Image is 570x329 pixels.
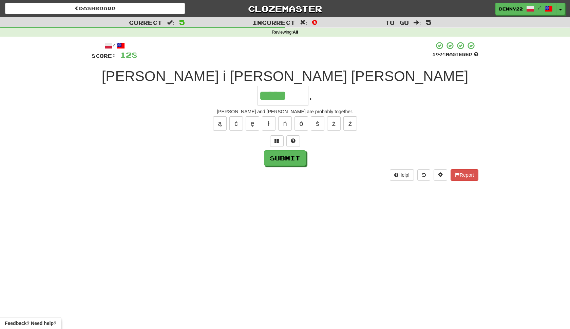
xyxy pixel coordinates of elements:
span: 5 [179,18,185,26]
button: ś [311,116,324,131]
span: Score: [92,53,116,59]
button: ę [246,116,259,131]
button: Help! [390,169,414,181]
span: : [414,20,421,25]
div: Mastered [432,52,478,58]
button: Round history (alt+y) [417,169,430,181]
button: ć [229,116,243,131]
span: 100 % [432,52,446,57]
span: Correct [129,19,162,26]
span: 128 [120,51,137,59]
span: . [308,87,312,103]
span: 5 [426,18,432,26]
button: Report [451,169,478,181]
button: ń [278,116,292,131]
span: : [300,20,307,25]
button: Submit [264,150,306,166]
button: ż [327,116,341,131]
span: Incorrect [252,19,295,26]
a: Clozemaster [195,3,375,15]
button: ł [262,116,275,131]
span: Open feedback widget [5,320,56,327]
span: To go [385,19,409,26]
span: 0 [312,18,318,26]
button: ó [294,116,308,131]
a: Denny22 / [495,3,556,15]
div: / [92,41,137,50]
button: Switch sentence to multiple choice alt+p [270,135,284,147]
a: Dashboard [5,3,185,14]
span: / [538,5,541,10]
strong: All [293,30,298,35]
button: ą [213,116,227,131]
button: ź [343,116,357,131]
span: : [167,20,174,25]
div: [PERSON_NAME] and [PERSON_NAME] are probably together. [92,108,478,115]
button: Single letter hint - you only get 1 per sentence and score half the points! alt+h [286,135,300,147]
span: [PERSON_NAME] i [PERSON_NAME] [PERSON_NAME] [102,68,469,84]
span: Denny22 [499,6,523,12]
